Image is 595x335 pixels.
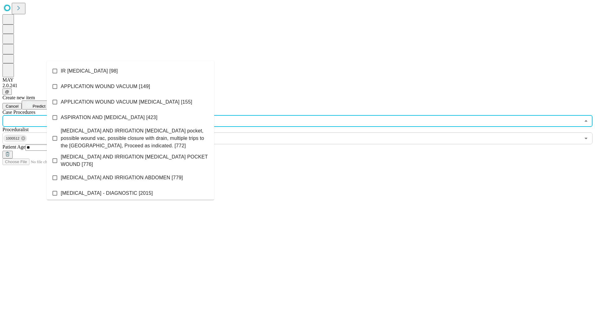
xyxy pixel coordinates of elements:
div: MAY [2,77,593,83]
button: Open [582,134,590,143]
button: Close [582,117,590,125]
div: 1000512 [3,135,27,142]
span: Scheduled Procedure [2,109,35,115]
span: [MEDICAL_DATA] AND IRRIGATION [MEDICAL_DATA] POCKET WOUND [776] [61,153,209,168]
span: ASPIRATION AND [MEDICAL_DATA] [423] [61,114,157,121]
span: Predict [33,104,45,109]
span: Create new item [2,95,35,100]
span: [MEDICAL_DATA] AND IRRIGATION ABDOMEN [779] [61,174,183,181]
span: [MEDICAL_DATA] - DIAGNOSTIC [2015] [61,190,153,197]
span: [MEDICAL_DATA] AND IRRIGATION [MEDICAL_DATA] pocket, possible wound vac, possible closure with dr... [61,127,209,150]
span: IR [MEDICAL_DATA] [98] [61,67,118,75]
span: Proceduralist [2,127,29,132]
button: Cancel [2,103,22,109]
span: APPLICATION WOUND VACUUM [149] [61,83,150,90]
span: @ [5,89,9,94]
span: APPLICATION WOUND VACUUM [MEDICAL_DATA] [155] [61,98,192,106]
button: Predict [22,100,50,109]
span: Cancel [6,104,19,109]
span: 1000512 [3,135,22,142]
div: 2.0.241 [2,83,593,88]
span: Patient Age [2,144,25,150]
button: @ [2,88,12,95]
